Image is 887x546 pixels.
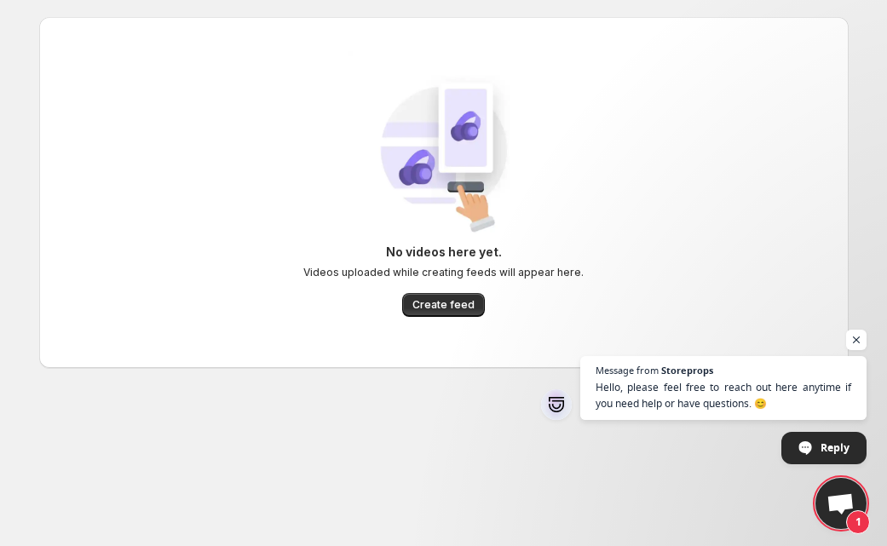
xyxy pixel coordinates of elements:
[661,365,713,375] span: Storeprops
[402,293,485,317] button: Create feed
[846,510,870,534] span: 1
[815,478,867,529] a: Open chat
[303,266,584,279] p: Videos uploaded while creating feeds will appear here.
[821,433,850,463] span: Reply
[596,379,851,411] span: Hello, please feel free to reach out here anytime if you need help or have questions. 😊
[596,365,659,375] span: Message from
[386,244,502,261] h6: No videos here yet.
[412,298,475,312] span: Create feed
